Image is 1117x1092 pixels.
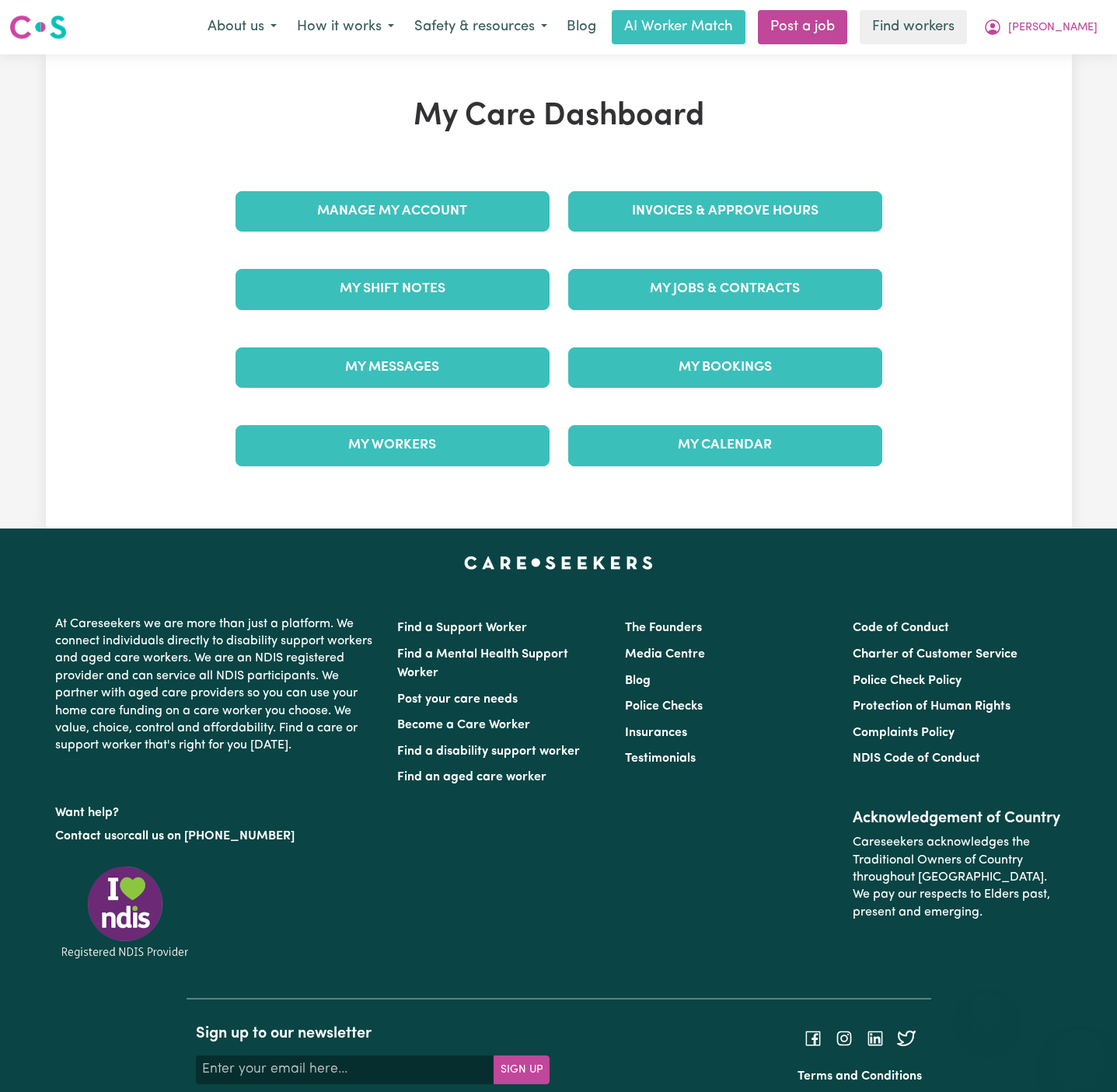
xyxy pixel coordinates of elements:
[853,675,962,687] a: Police Check Policy
[128,830,295,843] a: call us on [PHONE_NUMBER]
[226,98,892,135] h1: My Care Dashboard
[625,752,696,765] a: Testimonials
[557,10,606,44] a: Blog
[866,1031,885,1044] a: Follow Careseekers on LinkedIn
[853,828,1062,927] p: Careseekers acknowledges the Traditional Owners of Country throughout [GEOGRAPHIC_DATA]. We pay o...
[236,269,550,309] a: My Shift Notes
[196,1055,494,1083] input: Enter your email here...
[397,745,580,758] a: Find a disability support worker
[464,556,653,569] a: Careseekers home page
[397,622,527,634] a: Find a Support Worker
[853,622,949,634] a: Code of Conduct
[897,1031,916,1044] a: Follow Careseekers on Twitter
[9,13,67,41] img: Careseekers logo
[568,269,882,309] a: My Jobs & Contracts
[860,10,967,44] a: Find workers
[853,752,980,765] a: NDIS Code of Conduct
[1055,1030,1105,1080] iframe: Button to launch messaging window
[625,622,702,634] a: The Founders
[397,771,546,783] a: Find an aged care worker
[287,11,404,44] button: How it works
[397,693,518,706] a: Post your care needs
[55,863,195,961] img: Registered NDIS provider
[758,10,847,44] a: Post a job
[853,648,1018,661] a: Charter of Customer Service
[625,727,687,739] a: Insurances
[568,191,882,232] a: Invoices & Approve Hours
[236,191,550,232] a: Manage My Account
[55,609,379,761] p: At Careseekers we are more than just a platform. We connect individuals directly to disability su...
[972,993,1003,1024] iframe: Close message
[1008,19,1098,37] span: [PERSON_NAME]
[568,425,882,466] a: My Calendar
[397,648,568,679] a: Find a Mental Health Support Worker
[568,347,882,388] a: My Bookings
[236,347,550,388] a: My Messages
[973,11,1108,44] button: My Account
[55,822,379,851] p: or
[55,830,117,843] a: Contact us
[197,11,287,44] button: About us
[494,1055,550,1083] button: Subscribe
[55,798,379,822] p: Want help?
[853,809,1062,828] h2: Acknowledgement of Country
[196,1024,550,1043] h2: Sign up to our newsletter
[612,10,745,44] a: AI Worker Match
[397,719,530,731] a: Become a Care Worker
[236,425,550,466] a: My Workers
[9,9,67,45] a: Careseekers logo
[798,1070,922,1083] a: Terms and Conditions
[853,727,955,739] a: Complaints Policy
[625,648,705,661] a: Media Centre
[835,1031,853,1044] a: Follow Careseekers on Instagram
[804,1031,822,1044] a: Follow Careseekers on Facebook
[625,700,703,713] a: Police Checks
[404,11,557,44] button: Safety & resources
[853,700,1011,713] a: Protection of Human Rights
[625,675,651,687] a: Blog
